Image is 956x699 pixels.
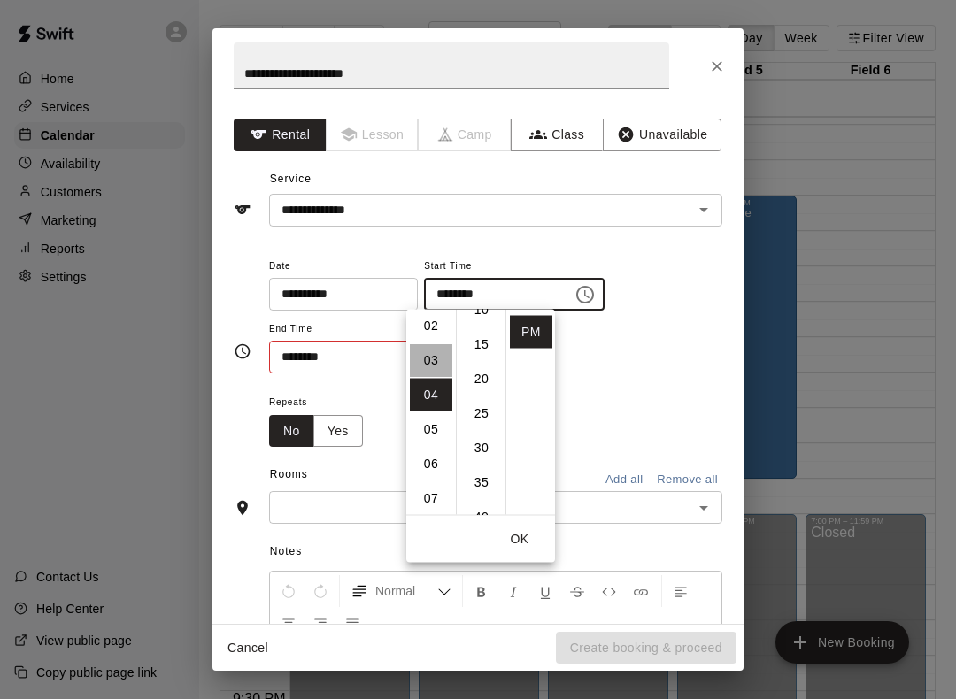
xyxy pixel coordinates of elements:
button: Formatting Options [343,575,459,607]
span: End Time [269,318,450,342]
button: Justify Align [337,607,367,639]
svg: Rooms [234,499,251,517]
li: 5 hours [410,413,452,446]
button: Redo [305,575,335,607]
li: 35 minutes [460,466,503,499]
button: Insert Code [594,575,624,607]
span: Start Time [424,255,605,279]
button: Open [691,495,716,520]
div: outlined button group [269,415,363,448]
li: 30 minutes [460,432,503,465]
ul: Select minutes [456,310,505,515]
button: Rental [234,119,327,151]
span: Repeats [269,391,377,415]
button: Choose time, selected time is 4:00 PM [567,277,603,312]
li: 6 hours [410,448,452,480]
button: Class [511,119,604,151]
li: 2 hours [410,310,452,342]
ul: Select hours [406,310,456,515]
span: Date [269,255,418,279]
li: 4 hours [410,379,452,411]
svg: Timing [234,342,251,360]
li: 40 minutes [460,501,503,534]
button: Yes [313,415,363,448]
ul: Select meridiem [505,310,555,515]
li: 7 hours [410,482,452,515]
svg: Service [234,201,251,219]
button: Cancel [220,632,276,664]
button: Format Bold [466,575,497,607]
button: Format Underline [530,575,560,607]
button: Left Align [666,575,696,607]
span: Lessons must be created in the Services page first [327,119,420,151]
button: Remove all [652,466,722,494]
button: Unavailable [603,119,721,151]
li: 3 hours [410,344,452,377]
button: Add all [596,466,652,494]
li: 20 minutes [460,363,503,396]
button: Right Align [305,607,335,639]
button: Undo [274,575,304,607]
button: No [269,415,314,448]
button: Center Align [274,607,304,639]
li: 10 minutes [460,294,503,326]
button: Format Strikethrough [562,575,592,607]
span: Camps can only be created in the Services page [419,119,512,151]
button: OK [491,523,548,556]
button: Open [691,197,716,222]
button: Format Italics [498,575,528,607]
span: Service [270,173,312,185]
li: PM [510,316,552,349]
span: Rooms [270,468,308,480]
span: Normal [375,582,437,600]
button: Insert Link [626,575,656,607]
li: 25 minutes [460,397,503,430]
span: Notes [270,538,722,566]
button: Close [701,50,733,82]
input: Choose date, selected date is Oct 22, 2025 [269,278,405,311]
li: 15 minutes [460,328,503,361]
